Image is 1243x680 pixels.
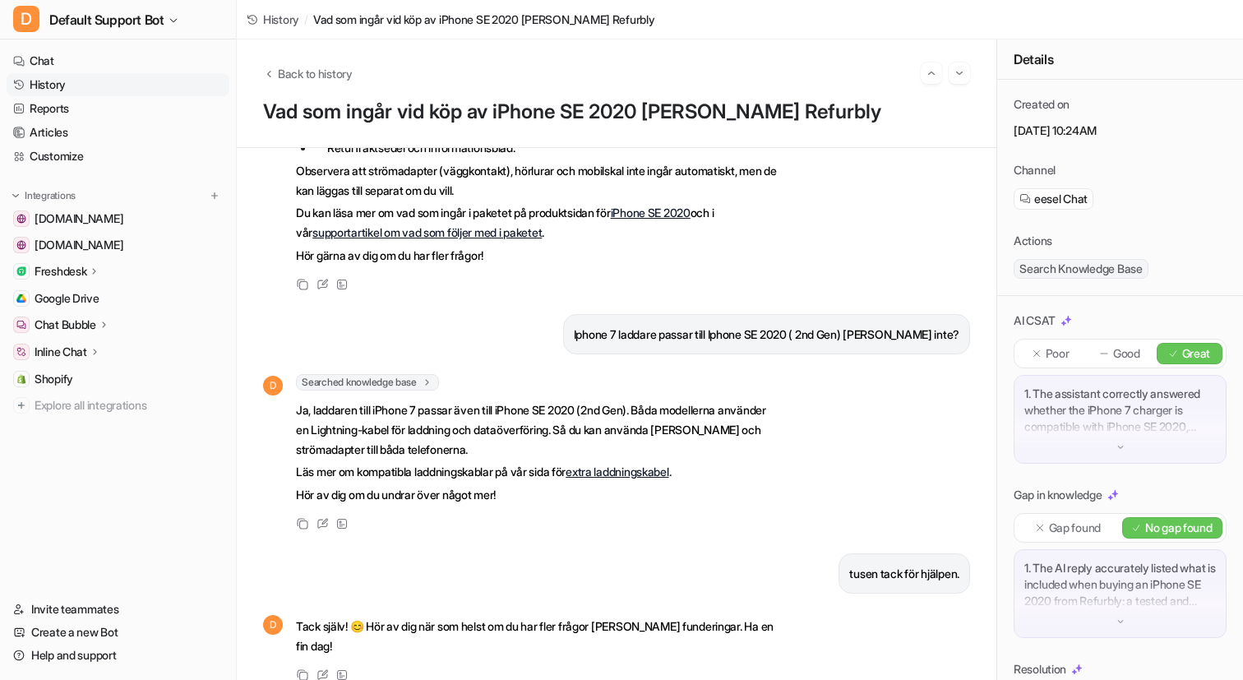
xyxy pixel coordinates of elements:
p: Observera att strömadapter (väggkontakt), hörlurar och mobilskal inte ingår automatiskt, men de k... [296,161,777,201]
a: Create a new Bot [7,621,229,644]
img: Previous session [926,66,937,81]
p: Channel [1014,162,1056,178]
a: ShopifyShopify [7,368,229,391]
p: Hör av dig om du undrar över något mer! [296,485,777,505]
span: Search Knowledge Base [1014,259,1148,279]
span: Explore all integrations [35,392,223,419]
button: Go to previous session [921,62,942,84]
a: Invite teammates [7,598,229,621]
p: AI CSAT [1014,312,1056,329]
a: Customize [7,145,229,168]
span: D [263,376,283,396]
img: www.refurbly.se [16,240,26,250]
a: Google DriveGoogle Drive [7,287,229,310]
p: Freshdesk [35,263,86,280]
p: Gap in knowledge [1014,487,1102,503]
img: Inline Chat [16,347,26,357]
h1: Vad som ingår vid köp av iPhone SE 2020 [PERSON_NAME] Refurbly [263,100,970,124]
p: [DATE] 10:24AM [1014,123,1227,139]
p: Great [1182,345,1211,362]
img: Google Drive [16,294,26,303]
p: Actions [1014,233,1052,249]
span: History [263,11,299,28]
a: extra laddningskabel [566,465,668,479]
a: Reports [7,97,229,120]
span: / [304,11,308,28]
p: Tack själv! 😊 Hör av dig när som helst om du har fler frågor [PERSON_NAME] funderingar. Ha en fin... [296,617,777,656]
p: Created on [1014,96,1070,113]
button: Integrations [7,187,81,204]
a: Chat [7,49,229,72]
a: History [7,73,229,96]
img: explore all integrations [13,397,30,414]
img: eeselChat [1019,193,1031,205]
a: www.refurbly.se[DOMAIN_NAME] [7,234,229,257]
a: support.refurbly.se[DOMAIN_NAME] [7,207,229,230]
img: Shopify [16,374,26,384]
p: Good [1113,345,1140,362]
img: Freshdesk [16,266,26,276]
span: Searched knowledge base [296,374,439,391]
span: Shopify [35,371,73,387]
img: expand menu [10,190,21,201]
a: Help and support [7,644,229,667]
img: down-arrow [1115,442,1126,453]
p: Gap found [1049,520,1101,536]
a: History [247,11,299,28]
img: Chat Bubble [16,320,26,330]
a: supportartikel om vad som följer med i paketet [312,225,542,239]
span: Back to history [278,65,353,82]
p: tusen tack för hjälpen. [849,564,959,584]
p: Inline Chat [35,344,87,360]
li: Returfraktsedel och informationsblad. [314,138,777,158]
span: D [263,615,283,635]
p: Ja, laddaren till iPhone 7 passar även till iPhone SE 2020 (2nd Gen). Båda modellerna använder en... [296,400,777,460]
p: Chat Bubble [35,317,96,333]
span: [DOMAIN_NAME] [35,237,123,253]
span: D [13,6,39,32]
a: Explore all integrations [7,394,229,417]
p: Poor [1046,345,1070,362]
p: No gap found [1145,520,1213,536]
span: eesel Chat [1034,191,1088,207]
img: Next session [954,66,965,81]
p: Resolution [1014,661,1066,678]
img: down-arrow [1115,616,1126,627]
a: Articles [7,121,229,144]
span: [DOMAIN_NAME] [35,210,123,227]
button: Back to history [263,65,353,82]
img: menu_add.svg [209,190,220,201]
a: eesel Chat [1019,191,1088,207]
p: Iphone 7 laddare passar till Iphone SE 2020 ( 2nd Gen) [PERSON_NAME] inte? [574,325,959,345]
a: iPhone SE 2020 [611,206,691,220]
div: Details [997,39,1243,80]
span: Default Support Bot [49,8,164,31]
span: Google Drive [35,290,99,307]
img: support.refurbly.se [16,214,26,224]
p: 1. The AI reply accurately listed what is included when buying an iPhone SE 2020 from Refurbly: a... [1024,560,1216,609]
p: Hör gärna av dig om du har fler frågor! [296,246,777,266]
p: Integrations [25,189,76,202]
p: 1. The assistant correctly answered whether the iPhone 7 charger is compatible with iPhone SE 202... [1024,386,1216,435]
span: Vad som ingår vid köp av iPhone SE 2020 [PERSON_NAME] Refurbly [313,11,655,28]
p: Du kan läsa mer om vad som ingår i paketet på produktsidan för och i vår . [296,203,777,243]
button: Go to next session [949,62,970,84]
p: Läs mer om kompatibla laddningskablar på vår sida för . [296,462,777,482]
